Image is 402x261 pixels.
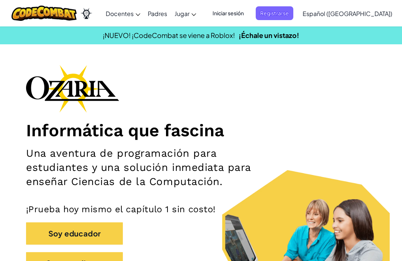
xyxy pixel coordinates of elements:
[102,3,144,23] a: Docentes
[303,10,392,17] span: Español ([GEOGRAPHIC_DATA])
[26,65,119,112] img: Ozaria branding logo
[208,6,248,20] button: Iniciar sesión
[239,31,299,39] a: ¡Échale un vistazo!
[175,10,189,17] span: Jugar
[144,3,171,23] a: Padres
[26,146,261,189] h2: Una aventura de programación para estudiantes y una solución inmediata para enseñar Ciencias de l...
[256,6,293,20] button: Registrarse
[106,10,134,17] span: Docentes
[26,120,376,141] h1: Informática que fascina
[80,8,92,19] img: Ozaria
[171,3,200,23] a: Jugar
[26,222,123,245] button: Soy educador
[26,204,376,215] p: ¡Prueba hoy mismo el capítulo 1 sin costo!
[12,6,77,21] img: CodeCombat logo
[299,3,396,23] a: Español ([GEOGRAPHIC_DATA])
[103,31,235,39] span: ¡NUEVO! ¡CodeCombat se viene a Roblox!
